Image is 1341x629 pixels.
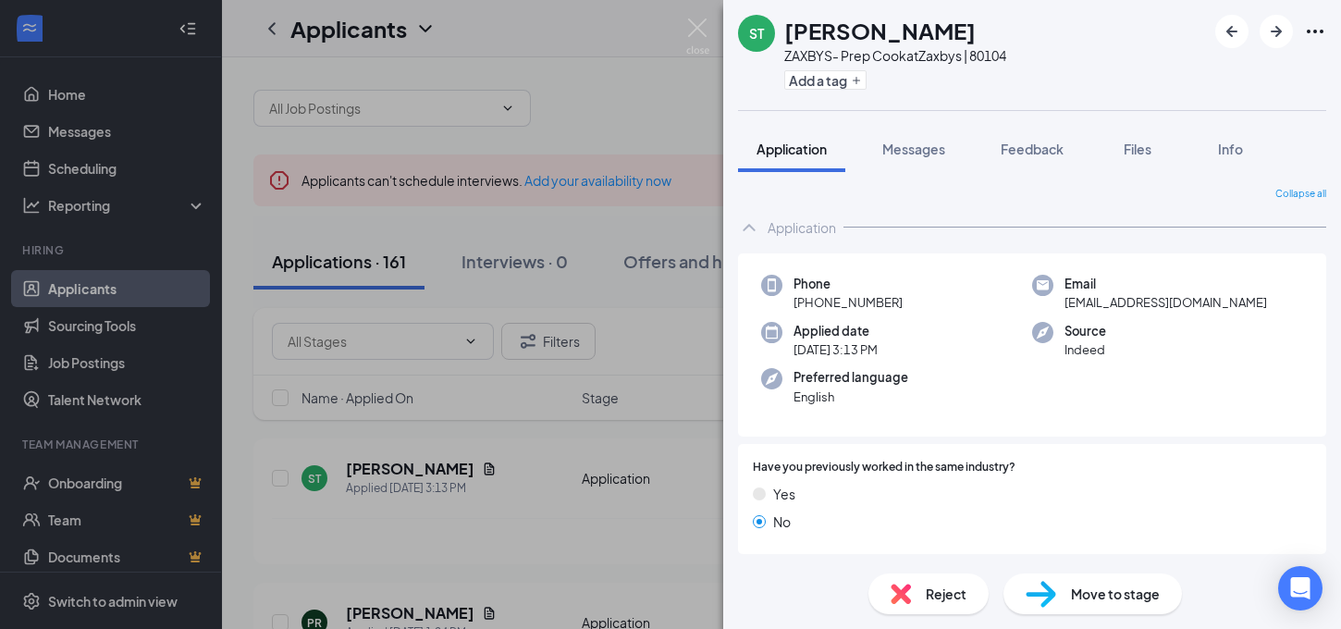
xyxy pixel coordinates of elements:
svg: ArrowRight [1265,20,1287,43]
span: English [794,388,908,406]
div: ZAXBYS- Prep Cook at Zaxbys | 80104 [784,46,1006,65]
span: Collapse all [1275,187,1326,202]
svg: ArrowLeftNew [1221,20,1243,43]
svg: ChevronUp [738,216,760,239]
span: Applied date [794,322,878,340]
span: Move to stage [1071,584,1160,604]
span: Indeed [1064,340,1106,359]
svg: Plus [851,75,862,86]
span: Yes [773,484,795,504]
span: Have you previously worked in the same industry? [753,459,1015,476]
span: [PHONE_NUMBER] [794,293,903,312]
span: Info [1218,141,1243,157]
span: Reject [926,584,966,604]
span: Phone [794,275,903,293]
div: Application [768,218,836,237]
span: Preferred language [794,368,908,387]
div: ST [749,24,764,43]
span: Files [1124,141,1151,157]
div: Open Intercom Messenger [1278,566,1323,610]
span: Feedback [1001,141,1064,157]
span: [DATE] 3:13 PM [794,340,878,359]
span: No [773,512,791,532]
span: Application [757,141,827,157]
span: [EMAIL_ADDRESS][DOMAIN_NAME] [1064,293,1267,312]
span: Source [1064,322,1106,340]
button: ArrowLeftNew [1215,15,1249,48]
svg: Ellipses [1304,20,1326,43]
span: Email [1064,275,1267,293]
button: PlusAdd a tag [784,70,867,90]
h1: [PERSON_NAME] [784,15,976,46]
button: ArrowRight [1260,15,1293,48]
span: Messages [882,141,945,157]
